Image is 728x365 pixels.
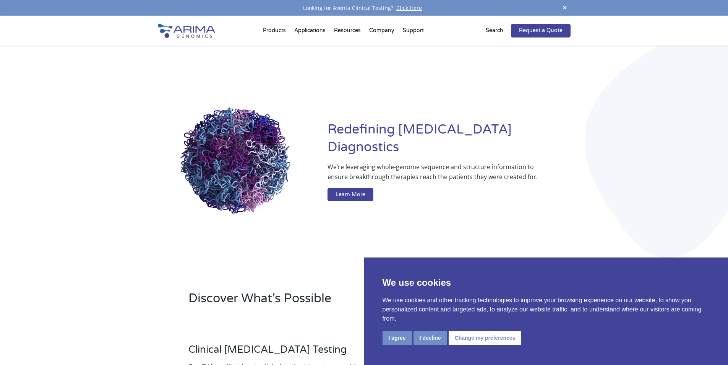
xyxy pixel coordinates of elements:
[413,331,447,345] button: I decline
[449,331,522,345] button: Change my preferences
[383,296,710,323] p: We use cookies and other tracking technologies to improve your browsing experience on our website...
[486,26,503,36] p: Search
[328,188,373,202] a: Learn More
[511,24,571,37] a: Request a Quote
[328,121,570,162] h1: Redefining [MEDICAL_DATA] Diagnostics
[393,4,425,11] a: Click Here
[158,24,215,38] img: Arima-Genomics-logo
[188,344,396,362] h3: Clinical [MEDICAL_DATA] Testing
[383,331,412,345] button: I agree
[188,290,462,313] h2: Discover What’s Possible
[328,162,540,188] p: We’re leveraging whole-genome sequence and structure information to ensure breakthrough therapies...
[158,3,571,13] div: Looking for Aventa Clinical Testing?
[383,276,710,290] p: We use cookies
